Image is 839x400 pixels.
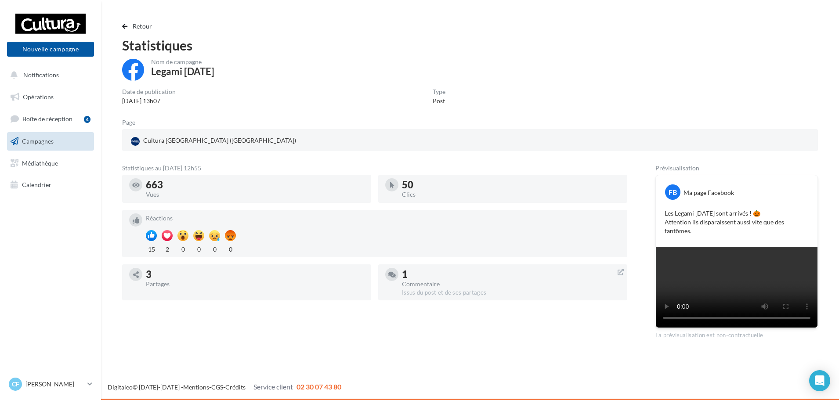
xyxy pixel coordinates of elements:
span: Calendrier [22,181,51,188]
span: 02 30 07 43 80 [297,382,341,391]
span: Boîte de réception [22,115,72,123]
a: Campagnes [5,132,96,151]
div: Legami [DATE] [151,67,214,76]
span: © [DATE]-[DATE] - - - [108,383,341,391]
p: [PERSON_NAME] [25,380,84,389]
span: Service client [253,382,293,391]
a: Médiathèque [5,154,96,173]
div: 50 [402,180,620,190]
div: Issus du post et de ses partages [402,289,620,297]
div: 0 [193,243,204,254]
div: Nom de campagne [151,59,214,65]
span: Notifications [23,71,59,79]
div: 15 [146,243,157,254]
div: [DATE] 13h07 [122,97,176,105]
div: Open Intercom Messenger [809,370,830,391]
div: 0 [225,243,236,254]
a: CF [PERSON_NAME] [7,376,94,393]
span: Campagnes [22,137,54,145]
div: FB [665,184,680,200]
div: Cultura [GEOGRAPHIC_DATA] ([GEOGRAPHIC_DATA]) [129,134,298,148]
div: Partages [146,281,364,287]
a: Cultura [GEOGRAPHIC_DATA] ([GEOGRAPHIC_DATA]) [129,134,356,148]
div: La prévisualisation est non-contractuelle [655,328,818,339]
div: 1 [402,270,620,279]
p: Les Legami [DATE] sont arrivés ! 🎃 Attention ils disparaissent aussi vite que des fantômes. [665,209,809,235]
div: Date de publication [122,89,176,95]
a: Boîte de réception4 [5,109,96,128]
div: Clics [402,191,620,198]
a: Calendrier [5,176,96,194]
div: 2 [162,243,173,254]
div: Type [433,89,445,95]
span: CF [12,380,19,389]
a: Opérations [5,88,96,106]
div: Page [122,119,142,126]
div: Réactions [146,215,620,221]
button: Retour [122,21,156,32]
div: Post [433,97,445,105]
button: Nouvelle campagne [7,42,94,57]
div: Ma page Facebook [683,188,734,197]
div: 0 [209,243,220,254]
a: Digitaleo [108,383,133,391]
span: Médiathèque [22,159,58,166]
div: 3 [146,270,364,279]
button: Notifications [5,66,92,84]
span: Opérations [23,93,54,101]
a: Mentions [183,383,209,391]
div: Statistiques [122,39,818,52]
div: 0 [177,243,188,254]
div: Prévisualisation [655,165,818,171]
div: 4 [84,116,90,123]
span: Retour [133,22,152,30]
div: Statistiques au [DATE] 12h55 [122,165,627,171]
a: CGS [211,383,223,391]
div: 663 [146,180,364,190]
div: Vues [146,191,364,198]
div: Commentaire [402,281,620,287]
a: Crédits [225,383,246,391]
